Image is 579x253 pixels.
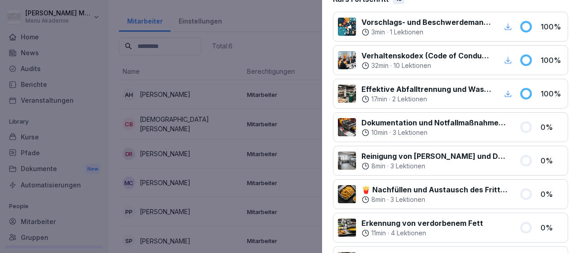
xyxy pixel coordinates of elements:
[361,50,491,61] p: Verhaltenskodex (Code of Conduct) Menü 2000
[390,28,423,37] p: 1 Lektionen
[361,151,508,162] p: Reinigung von [PERSON_NAME] und Dunstabzugshauben
[361,184,508,195] p: 🍟 Nachfüllen und Austausch des Frittieröl/-fettes
[541,122,563,133] p: 0 %
[361,229,483,238] div: ·
[371,95,387,104] p: 17 min
[394,61,431,70] p: 10 Lektionen
[371,61,389,70] p: 32 min
[361,195,508,204] div: ·
[361,61,491,70] div: ·
[541,21,563,32] p: 100 %
[371,195,385,204] p: 8 min
[541,222,563,233] p: 0 %
[392,95,427,104] p: 2 Lektionen
[361,128,508,137] div: ·
[371,229,386,238] p: 11 min
[541,55,563,66] p: 100 %
[361,162,508,171] div: ·
[391,229,426,238] p: 4 Lektionen
[371,128,388,137] p: 10 min
[371,162,385,171] p: 8 min
[390,162,425,171] p: 3 Lektionen
[361,117,508,128] p: Dokumentation und Notfallmaßnahmen bei Fritteusen
[541,88,563,99] p: 100 %
[361,84,491,95] p: Effektive Abfalltrennung und Wastemanagement im Catering
[371,28,385,37] p: 3 min
[393,128,427,137] p: 3 Lektionen
[541,155,563,166] p: 0 %
[361,95,491,104] div: ·
[361,218,483,229] p: Erkennung von verdorbenem Fett
[390,195,425,204] p: 3 Lektionen
[541,189,563,200] p: 0 %
[361,28,491,37] div: ·
[361,17,491,28] p: Vorschlags- und Beschwerdemanagement bei Menü 2000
